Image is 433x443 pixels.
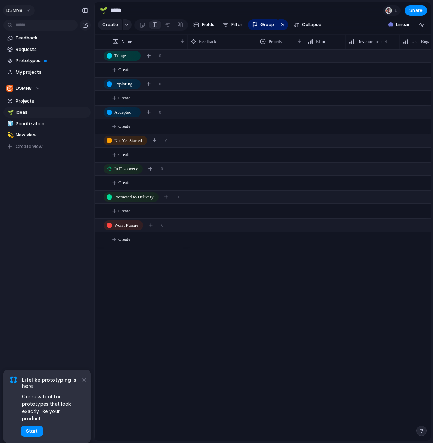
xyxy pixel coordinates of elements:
span: Projects [16,98,88,105]
span: Create view [16,143,43,150]
span: Accepted [114,109,131,116]
span: Ideas [16,109,88,116]
span: Lifelike prototyping is here [22,377,80,389]
button: DSMN8 [3,5,35,16]
button: DSMN8 [3,83,91,93]
span: Promoted to Delivery [114,194,154,201]
button: 🌱 [6,109,13,116]
span: Share [409,7,423,14]
span: Collapse [302,21,321,28]
span: Priority [269,38,282,45]
span: Create [118,123,130,130]
span: Exploring [114,81,132,88]
button: 🌱 [98,5,109,16]
div: 💫 [7,131,12,139]
span: Triage [114,52,126,59]
span: Linear [396,21,410,28]
button: Filter [220,19,245,30]
span: Create [118,236,130,243]
button: Share [405,5,427,16]
a: My projects [3,67,91,77]
span: Feedback [16,35,88,42]
span: New view [16,132,88,138]
span: DSMN8 [6,7,22,14]
span: Feedback [199,38,216,45]
span: 0 [161,165,163,172]
div: 🌱 [100,6,107,15]
span: Create [118,95,130,102]
span: Start [26,428,38,435]
span: Create [118,66,130,73]
span: Create [118,208,130,215]
a: 🧊Prioritization [3,119,91,129]
a: Feedback [3,33,91,43]
button: Create view [3,141,91,152]
button: Start [21,426,43,437]
span: 0 [177,194,179,201]
span: Prioritization [16,120,88,127]
a: Requests [3,44,91,55]
span: 1 [394,7,399,14]
button: Linear [386,20,412,30]
button: Fields [191,19,217,30]
span: 0 [165,137,168,144]
a: Projects [3,96,91,106]
a: 🌱Ideas [3,107,91,118]
span: Our new tool for prototypes that look exactly like your product. [22,393,80,422]
button: Collapse [291,19,324,30]
a: Prototypes [3,55,91,66]
span: 0 [161,222,164,229]
span: Create [118,179,130,186]
button: Group [248,19,278,30]
span: Group [260,21,274,28]
span: Create [118,151,130,158]
span: 0 [159,109,161,116]
span: Not Yet Started [114,137,142,144]
span: 0 [159,81,161,88]
span: Create [102,21,118,28]
span: Fields [202,21,214,28]
button: 🧊 [6,120,13,127]
span: Prototypes [16,57,88,64]
button: Dismiss [80,375,88,384]
span: Effort [316,38,327,45]
span: 0 [159,52,161,59]
button: Create [98,19,122,30]
span: Won't Pursue [114,222,138,229]
span: Name [121,38,132,45]
span: DSMN8 [16,85,32,92]
span: Revenue Impact [357,38,387,45]
div: 🌱 [7,108,12,117]
span: In Discovery [114,165,138,172]
a: 💫New view [3,130,91,140]
span: Filter [231,21,242,28]
div: 🧊 [7,120,12,128]
span: My projects [16,69,88,76]
button: 💫 [6,132,13,138]
span: Requests [16,46,88,53]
